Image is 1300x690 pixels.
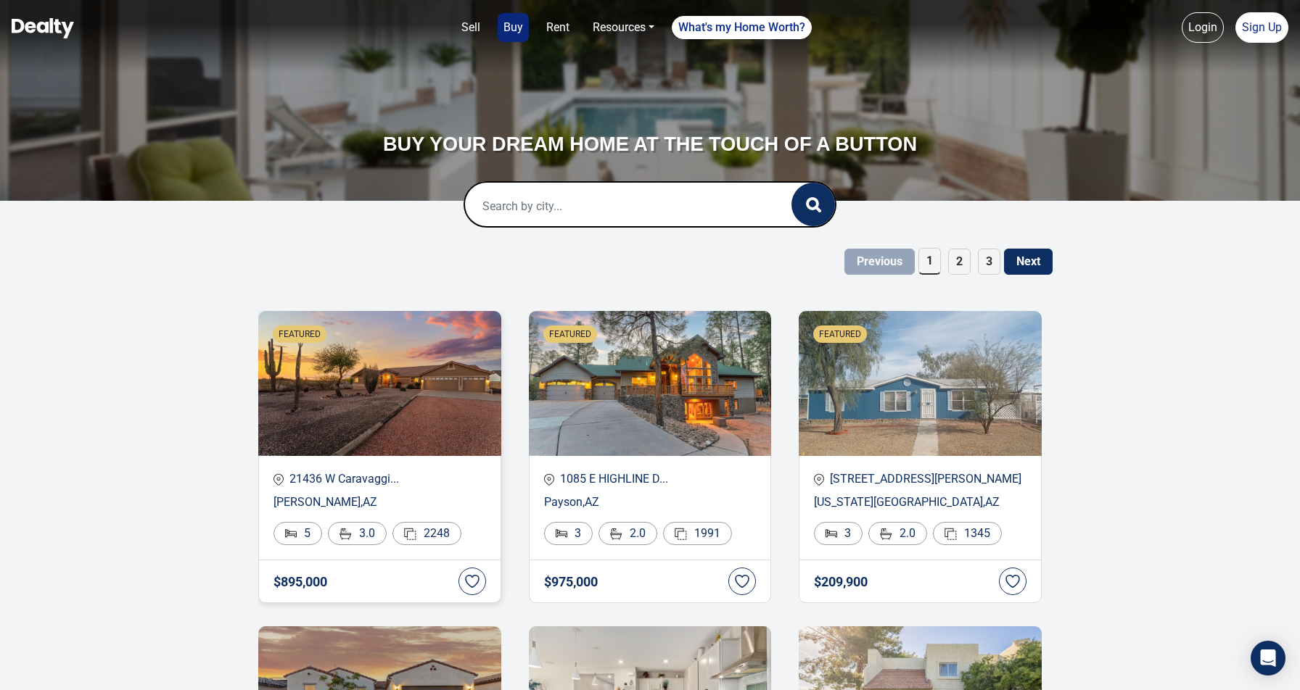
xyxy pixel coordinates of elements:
[540,13,575,42] a: Rent
[1182,12,1224,43] a: Login
[1235,12,1288,43] a: Sign Up
[675,528,687,540] img: Area
[279,328,321,341] span: FEATURED
[498,13,529,42] a: Buy
[933,522,1002,545] div: 1345
[340,528,352,540] img: Bathroom
[7,647,51,690] iframe: BigID CMP Widget
[918,248,941,275] span: 1
[529,311,772,456] img: Recent Properties
[273,575,327,589] h4: $ 895,000
[948,249,971,275] span: 2
[814,494,1027,511] p: [US_STATE][GEOGRAPHIC_DATA] , AZ
[273,470,486,488] p: 21436 W Caravaggi...
[328,522,387,545] div: 3.0
[392,522,461,545] div: 2248
[814,470,1027,488] p: [STREET_ADDRESS][PERSON_NAME]
[598,522,657,545] div: 2.0
[844,249,915,275] button: Previous
[404,528,416,540] img: Area
[544,470,757,488] p: 1085 E HIGHLINE D...
[258,311,501,456] img: Recent Properties
[814,473,824,486] img: location
[12,18,74,38] img: Dealty - Buy, Sell & Rent Homes
[544,473,554,486] img: location
[556,529,567,538] img: Bed
[945,528,957,540] img: Area
[814,522,863,545] div: 3
[826,529,837,538] img: Bed
[273,473,284,486] img: location
[663,522,732,545] div: 1991
[465,183,762,229] input: Search by city...
[273,494,486,511] p: [PERSON_NAME] , AZ
[544,575,598,589] h4: $ 975,000
[549,328,591,341] span: FEATURED
[880,528,892,540] img: Bathroom
[367,130,933,158] h3: BUY YOUR DREAM HOME AT THE TOUCH OF A BUTTON
[799,311,1042,456] img: Recent Properties
[273,522,322,545] div: 5
[285,529,297,538] img: Bed
[1004,249,1053,275] button: Next
[978,249,1000,275] span: 3
[587,13,660,42] a: Resources
[814,575,868,589] h4: $ 209,900
[868,522,927,545] div: 2.0
[672,16,812,39] a: What's my Home Worth?
[544,494,757,511] p: Payson , AZ
[610,528,622,540] img: Bathroom
[1251,641,1285,676] div: Open Intercom Messenger
[456,13,486,42] a: Sell
[544,522,593,545] div: 3
[819,328,861,341] span: FEATURED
